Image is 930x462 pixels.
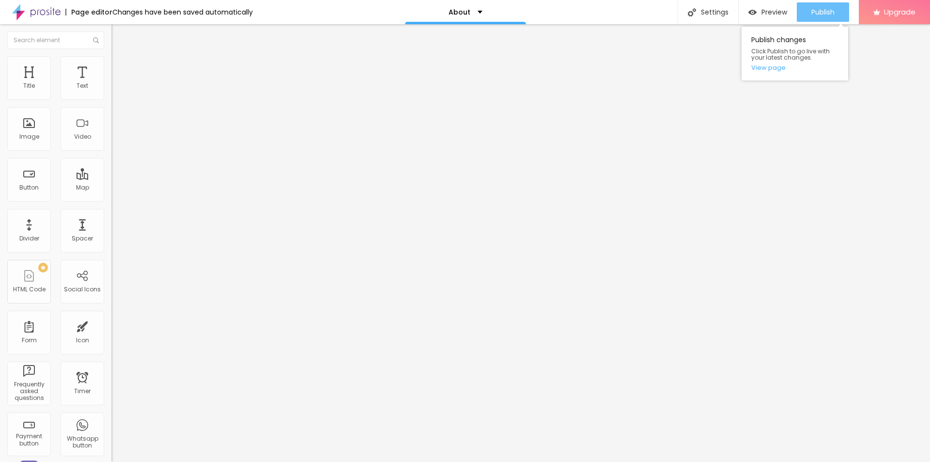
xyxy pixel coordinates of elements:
[742,27,848,80] div: Publish changes
[748,8,757,16] img: view-1.svg
[111,24,930,462] iframe: Editor
[93,37,99,43] img: Icone
[65,9,112,16] div: Page editor
[10,433,48,447] div: Payment button
[19,184,39,191] div: Button
[77,82,88,89] div: Text
[76,337,89,344] div: Icon
[22,337,37,344] div: Form
[63,435,101,449] div: Whatsapp button
[7,32,104,49] input: Search element
[811,8,835,16] span: Publish
[751,64,838,71] a: View page
[74,388,91,395] div: Timer
[688,8,696,16] img: Icone
[449,9,470,16] p: About
[19,235,39,242] div: Divider
[23,82,35,89] div: Title
[13,286,46,293] div: HTML Code
[10,381,48,402] div: Frequently asked questions
[72,235,93,242] div: Spacer
[74,133,91,140] div: Video
[739,2,797,22] button: Preview
[112,9,253,16] div: Changes have been saved automatically
[76,184,89,191] div: Map
[751,48,838,61] span: Click Publish to go live with your latest changes.
[19,133,39,140] div: Image
[64,286,101,293] div: Social Icons
[797,2,849,22] button: Publish
[761,8,787,16] span: Preview
[884,8,915,16] span: Upgrade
